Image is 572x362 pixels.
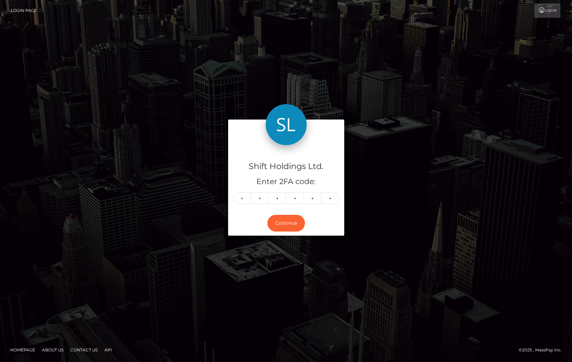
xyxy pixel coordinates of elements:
[534,3,560,18] a: Login
[39,345,66,355] a: About Us
[102,345,115,355] a: API
[68,345,100,355] a: Contact Us
[11,3,37,18] a: Login Page
[8,345,38,355] a: Homepage
[233,161,339,172] h4: Shift Holdings Ltd.
[519,346,567,354] div: © 2025 , MassPay Inc.
[267,215,305,232] button: Continue
[233,177,339,187] h5: Enter 2FA code:
[266,104,307,145] img: Shift Holdings Ltd.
